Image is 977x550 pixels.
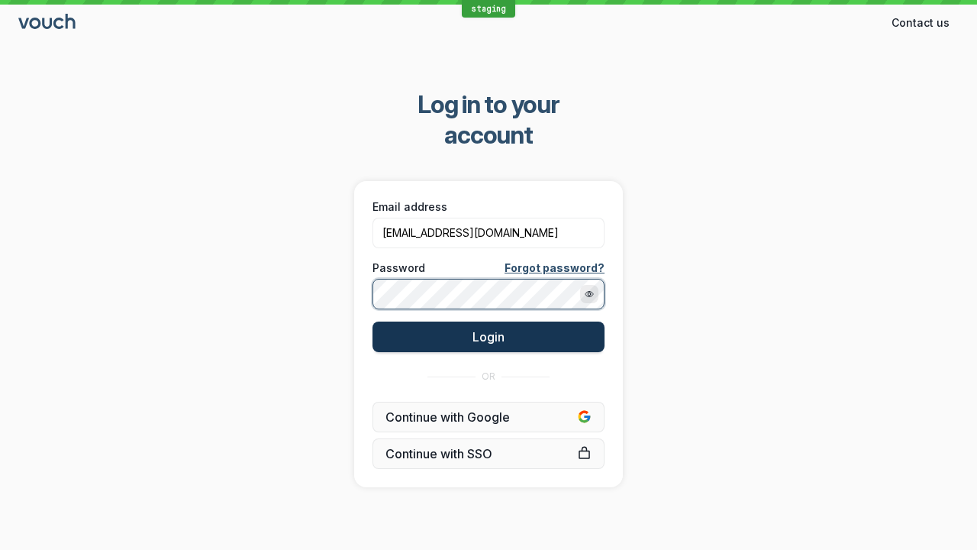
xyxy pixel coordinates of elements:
span: Log in to your account [375,89,603,150]
span: Contact us [892,15,950,31]
span: Continue with SSO [385,446,592,461]
span: Continue with Google [385,409,592,425]
button: Show password [580,285,598,303]
a: Continue with SSO [372,438,605,469]
a: Forgot password? [505,260,605,276]
span: Password [372,260,425,276]
button: Login [372,322,605,352]
a: Go to sign in [18,17,78,30]
span: OR [482,370,495,383]
button: Continue with Google [372,402,605,432]
span: Login [472,329,505,345]
button: Contact us [882,11,959,35]
span: Email address [372,199,447,215]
